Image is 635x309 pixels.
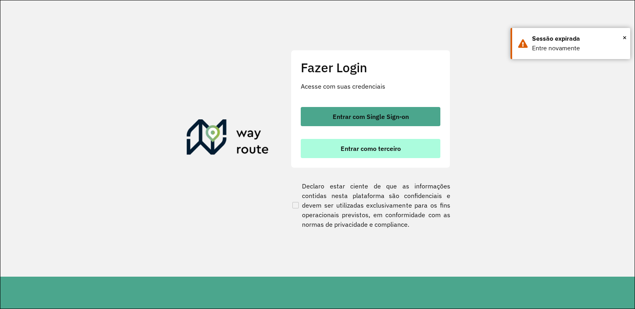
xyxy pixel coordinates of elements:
[333,113,409,120] span: Entrar com Single Sign-on
[187,119,269,158] img: Roteirizador AmbevTech
[532,44,624,53] div: Entre novamente
[623,32,627,44] span: ×
[291,181,450,229] label: Declaro estar ciente de que as informações contidas nesta plataforma são confidenciais e devem se...
[301,60,440,75] h2: Fazer Login
[301,107,440,126] button: button
[301,139,440,158] button: button
[532,34,624,44] div: Sessão expirada
[341,145,401,152] span: Entrar como terceiro
[623,32,627,44] button: Close
[301,81,440,91] p: Acesse com suas credenciais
